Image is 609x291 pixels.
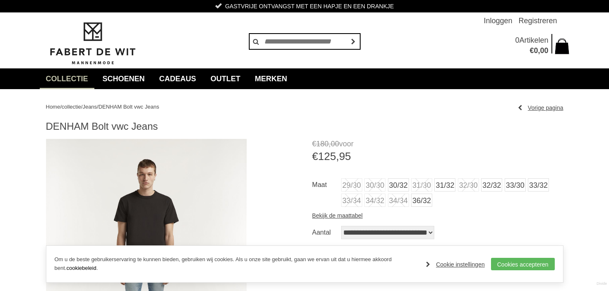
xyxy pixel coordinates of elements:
[66,265,96,271] a: cookiebeleid
[46,104,60,110] a: Home
[530,46,534,55] span: €
[534,46,538,55] span: 0
[153,68,202,89] a: Cadeaus
[96,68,151,89] a: Schoenen
[518,12,557,29] a: Registreren
[316,140,329,148] span: 180
[318,150,336,162] span: 125
[312,209,363,222] a: Bekijk de maattabel
[60,104,62,110] span: /
[249,68,294,89] a: Merken
[312,226,341,239] label: Aantal
[312,140,316,148] span: €
[99,104,159,110] a: DENHAM Bolt vwc Jeans
[40,68,94,89] a: collectie
[312,150,318,162] span: €
[518,102,563,114] a: Vorige pagina
[339,150,351,162] span: 95
[528,178,549,192] a: 33/32
[329,140,331,148] span: ,
[336,150,339,162] span: ,
[481,178,502,192] a: 32/32
[426,258,485,271] a: Cookie instellingen
[331,140,339,148] span: 00
[515,36,519,44] span: 0
[519,36,548,44] span: Artikelen
[312,178,563,209] ul: Maat
[484,12,512,29] a: Inloggen
[411,194,432,207] a: 36/32
[81,104,83,110] span: /
[312,139,563,149] span: voor
[538,46,540,55] span: ,
[46,120,563,133] h1: DENHAM Bolt vwc Jeans
[597,279,607,289] a: Divide
[82,104,97,110] a: Jeans
[46,21,139,66] img: Fabert de Wit
[388,178,409,192] a: 30/32
[491,258,555,270] a: Cookies accepteren
[540,46,548,55] span: 00
[62,104,81,110] a: collectie
[97,104,99,110] span: /
[205,68,247,89] a: Outlet
[505,178,526,192] a: 33/30
[55,255,418,273] p: Om u de beste gebruikerservaring te kunnen bieden, gebruiken wij cookies. Als u onze site gebruik...
[434,178,455,192] a: 31/32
